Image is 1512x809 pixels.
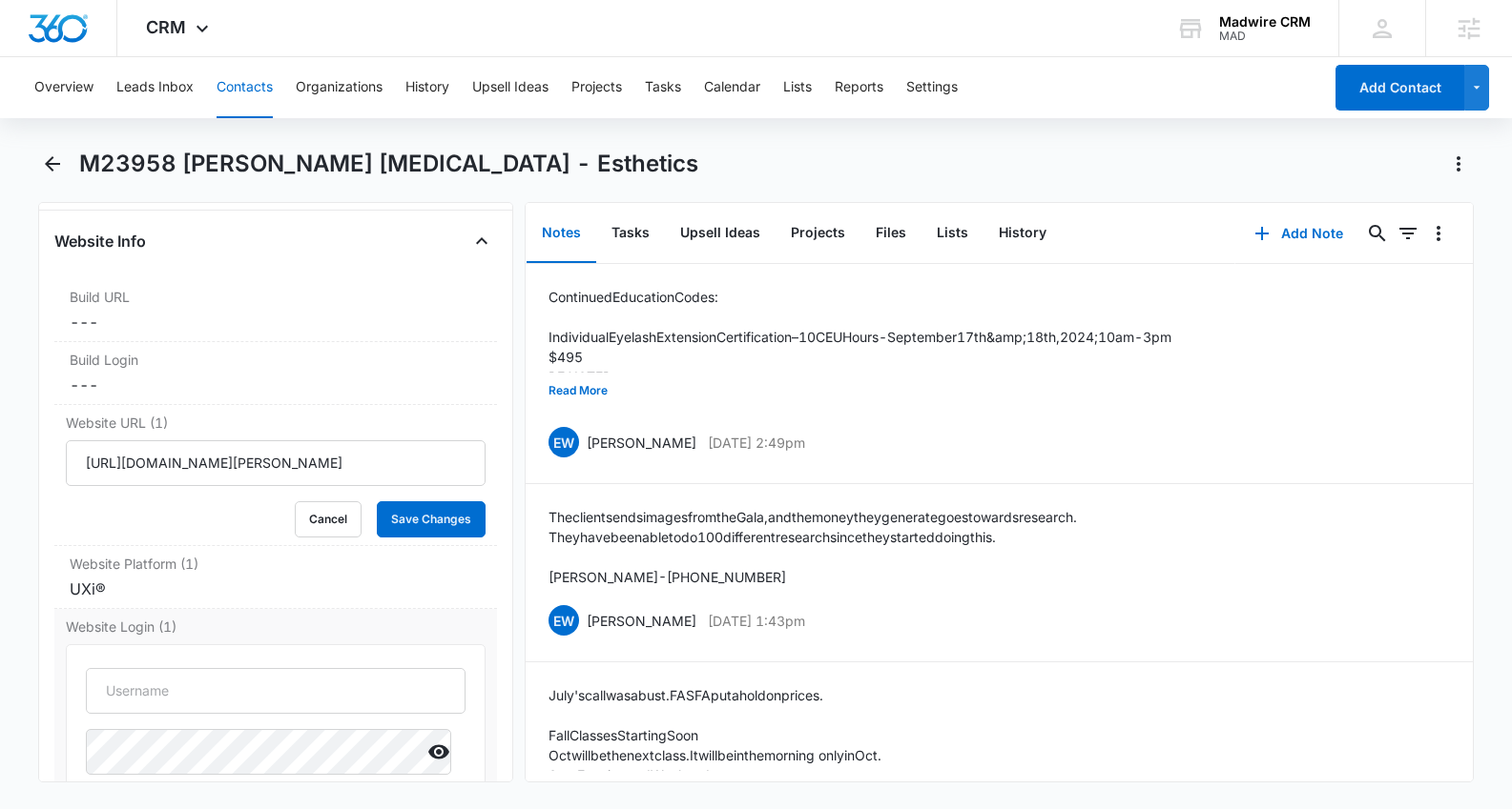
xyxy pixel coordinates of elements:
p: [DATE] 1:43pm [708,611,805,631]
div: Build URL--- [54,279,497,342]
button: Cancel [295,501,362,537]
div: account name [1219,14,1311,30]
p: Continued Education Codes: [549,287,1171,307]
button: Overview [34,57,93,118]
button: Tasks [645,57,681,118]
p: [PERSON_NAME] [587,433,696,453]
dd: --- [70,311,482,334]
button: Projects [776,204,860,263]
button: Back [38,149,68,179]
div: --- [70,374,482,396]
span: EW [549,427,579,457]
button: Notes [527,204,596,263]
button: Files [860,204,922,263]
button: Upsell Ideas [665,204,776,263]
h4: Website Info [54,230,146,253]
label: Website Login (1) [66,617,486,637]
button: Calendar [704,57,760,118]
button: Add Contact [1336,65,1464,111]
button: History [984,204,1062,263]
label: Website URL (1) [66,413,486,433]
button: Read More [549,771,608,807]
button: History [405,57,449,118]
p: REGISTER [549,367,1171,387]
p: July's call was a bust. FASFA put a hold on prices. [549,685,1220,705]
button: Search... [1362,218,1393,249]
label: Website Platform (1) [70,554,482,574]
button: Upsell Ideas [472,57,549,118]
button: Contacts [217,57,273,118]
button: Add Note [1235,211,1362,256]
p: [PERSON_NAME] [587,611,696,631]
p: The client sends images from the Gala, and the money they generate goes towards research. [549,507,1077,527]
p: $495 [549,347,1171,367]
div: Build Login--- [54,342,497,405]
p: [DATE] 2:49pm [708,433,805,453]
button: Show [424,737,454,767]
button: Close [466,226,497,256]
button: Read More [549,373,608,409]
input: Website URL (1) [66,440,486,486]
p: Fall Classes Starting Soon [549,725,1220,745]
div: Website Platform (1)UXi® [54,546,497,609]
button: Lists [922,204,984,263]
p: Individual Eyelash Extension Certification – 10 CEU Hours - September 17th &amp; 18th, 2024; 10am... [549,327,1171,347]
label: Build Login [70,350,482,370]
button: Filters [1393,218,1423,249]
input: Username [86,668,466,714]
span: EW [549,605,579,636]
button: Overflow Menu [1423,218,1454,249]
button: Leads Inbox [116,57,194,118]
button: Save Changes [377,501,486,537]
p: Oct will be the next class. It will be in the morning only in Oct. [549,745,1220,765]
p: They have been able to do 100 different research since they started doing this. [549,527,1077,547]
button: Tasks [596,204,665,263]
button: Projects [571,57,622,118]
span: CRM [146,17,186,37]
p: Sep: Evening and Weekend [549,765,1220,785]
h1: M23958 [PERSON_NAME] [MEDICAL_DATA] - Esthetics [79,150,698,178]
div: account id [1219,30,1311,43]
p: [PERSON_NAME] - [PHONE_NUMBER] [549,567,1077,587]
div: UXi® [70,577,482,600]
label: Build URL [70,287,482,307]
button: Lists [783,57,812,118]
button: Reports [835,57,883,118]
button: Settings [906,57,958,118]
button: Organizations [296,57,383,118]
button: Actions [1443,149,1474,179]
